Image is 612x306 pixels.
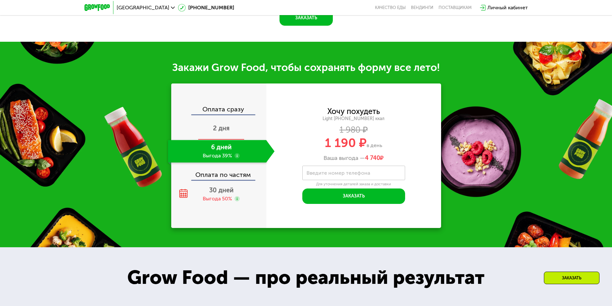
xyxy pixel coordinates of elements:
[172,106,266,114] div: Оплата сразу
[113,263,499,292] div: Grow Food — про реальный результат
[266,155,441,162] div: Ваша выгода —
[439,5,472,10] div: поставщикам
[365,154,380,162] span: 4 740
[302,182,405,187] div: Для уточнения деталей заказа и доставки
[172,165,266,180] div: Оплата по частям
[411,5,433,10] a: Вендинги
[325,136,367,150] span: 1 190 ₽
[279,10,333,26] button: Заказать
[117,5,169,10] span: [GEOGRAPHIC_DATA]
[365,155,384,162] span: ₽
[306,171,370,175] label: Введите номер телефона
[266,127,441,134] div: 1 980 ₽
[327,108,380,115] div: Хочу похудеть
[178,4,234,12] a: [PHONE_NUMBER]
[209,186,234,194] span: 30 дней
[203,195,232,202] div: Выгода 50%
[302,188,405,204] button: Заказать
[544,272,599,284] div: Заказать
[266,116,441,122] div: Light [PHONE_NUMBER] ккал
[487,4,528,12] div: Личный кабинет
[375,5,406,10] a: Качество еды
[213,124,230,132] span: 2 дня
[367,142,382,148] span: в день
